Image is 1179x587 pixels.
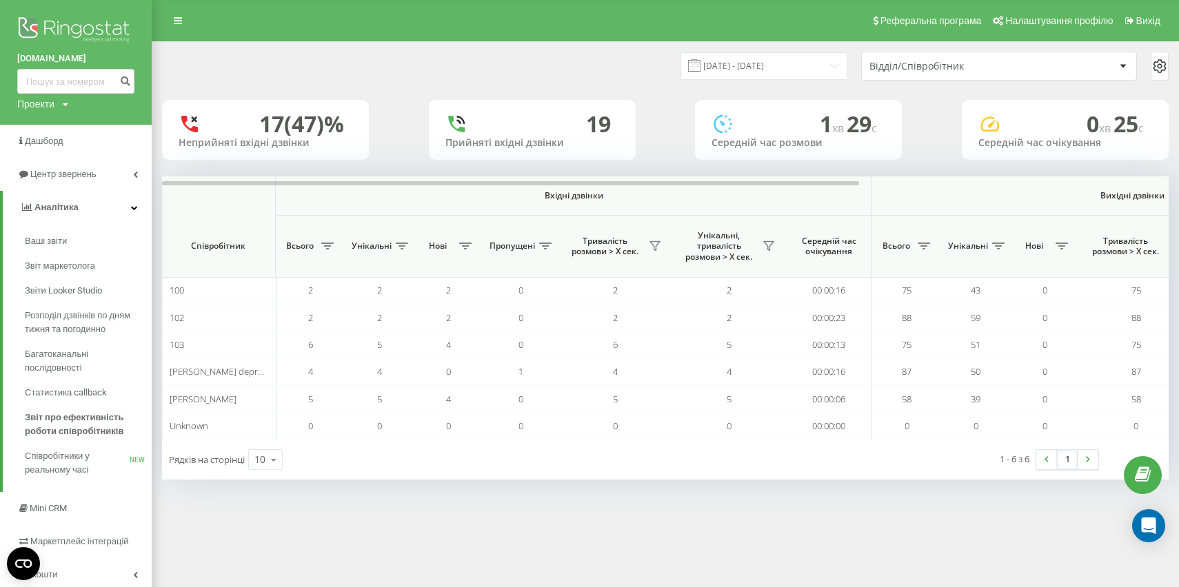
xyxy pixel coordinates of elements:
[179,137,352,149] div: Неприйняті вхідні дзвінки
[978,137,1152,149] div: Середній час очікування
[446,393,451,405] span: 4
[727,311,732,324] span: 2
[518,311,523,324] span: 0
[30,169,97,179] span: Центр звернень
[518,365,523,378] span: 1
[445,137,619,149] div: Прийняті вхідні дзвінки
[25,449,130,477] span: Співробітники у реальному часі
[613,365,618,378] span: 4
[518,420,523,432] span: 0
[308,311,313,324] span: 2
[871,121,877,136] span: c
[518,284,523,296] span: 0
[1136,15,1160,26] span: Вихід
[586,111,611,137] div: 19
[902,393,911,405] span: 58
[1138,121,1144,136] span: c
[902,311,911,324] span: 88
[1086,236,1165,257] span: Тривалість розмови > Х сек.
[17,69,134,94] input: Пошук за номером
[283,240,317,251] span: Всього
[679,230,758,262] span: Унікальні, тривалість розмови > Х сек.
[796,236,861,257] span: Середній час очікування
[25,342,152,380] a: Багатоканальні послідовності
[613,311,618,324] span: 2
[902,338,911,351] span: 75
[25,309,145,336] span: Розподіл дзвінків по дням тижня та погодинно
[1042,338,1047,351] span: 0
[25,386,107,400] span: Статистика callback
[259,111,344,137] div: 17 (47)%
[30,536,129,546] span: Маркетплейс інтеграцій
[727,393,732,405] span: 5
[974,420,978,432] span: 0
[727,365,732,378] span: 4
[3,191,152,224] a: Аналiтика
[613,393,618,405] span: 5
[25,347,145,375] span: Багатоканальні послідовності
[847,109,877,138] span: 29
[1087,109,1113,138] span: 0
[421,240,455,251] span: Нові
[1042,365,1047,378] span: 0
[1042,311,1047,324] span: 0
[308,420,313,432] span: 0
[518,393,523,405] span: 0
[30,503,67,513] span: Mini CRM
[25,380,152,405] a: Статистика callback
[1131,284,1141,296] span: 75
[727,284,732,296] span: 2
[169,453,245,466] span: Рядків на сторінці
[1057,450,1078,469] a: 1
[377,284,382,296] span: 2
[1131,393,1141,405] span: 58
[377,365,382,378] span: 4
[308,284,313,296] span: 2
[1131,338,1141,351] span: 75
[446,284,451,296] span: 2
[7,547,40,580] button: Open CMP widget
[170,420,208,432] span: Unknown
[727,338,732,351] span: 5
[25,284,102,298] span: Звіти Looker Studio
[1133,420,1138,432] span: 0
[170,338,184,351] span: 103
[25,303,152,342] a: Розподіл дзвінків по дням тижня та погодинно
[786,277,872,304] td: 00:00:16
[1042,420,1047,432] span: 0
[1017,240,1051,251] span: Нові
[1131,311,1141,324] span: 88
[1113,109,1144,138] span: 25
[786,331,872,358] td: 00:00:13
[254,453,265,466] div: 10
[902,284,911,296] span: 75
[786,304,872,331] td: 00:00:23
[902,365,911,378] span: 87
[377,311,382,324] span: 2
[25,405,152,444] a: Звіт про ефективність роботи співробітників
[971,284,980,296] span: 43
[948,240,988,251] span: Унікальні
[786,413,872,440] td: 00:00:00
[308,365,313,378] span: 4
[1099,121,1113,136] span: хв
[905,420,909,432] span: 0
[879,240,914,251] span: Всього
[25,254,152,278] a: Звіт маркетолога
[25,259,95,273] span: Звіт маркетолога
[377,393,382,405] span: 5
[613,420,618,432] span: 0
[613,284,618,296] span: 2
[971,393,980,405] span: 39
[446,365,451,378] span: 0
[490,240,535,251] span: Пропущені
[174,240,263,251] span: Співробітник
[170,311,184,324] span: 102
[308,338,313,351] span: 6
[1132,509,1165,542] div: Open Intercom Messenger
[352,240,392,251] span: Унікальні
[727,420,732,432] span: 0
[377,420,382,432] span: 0
[17,52,134,65] a: [DOMAIN_NAME]
[832,121,847,136] span: хв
